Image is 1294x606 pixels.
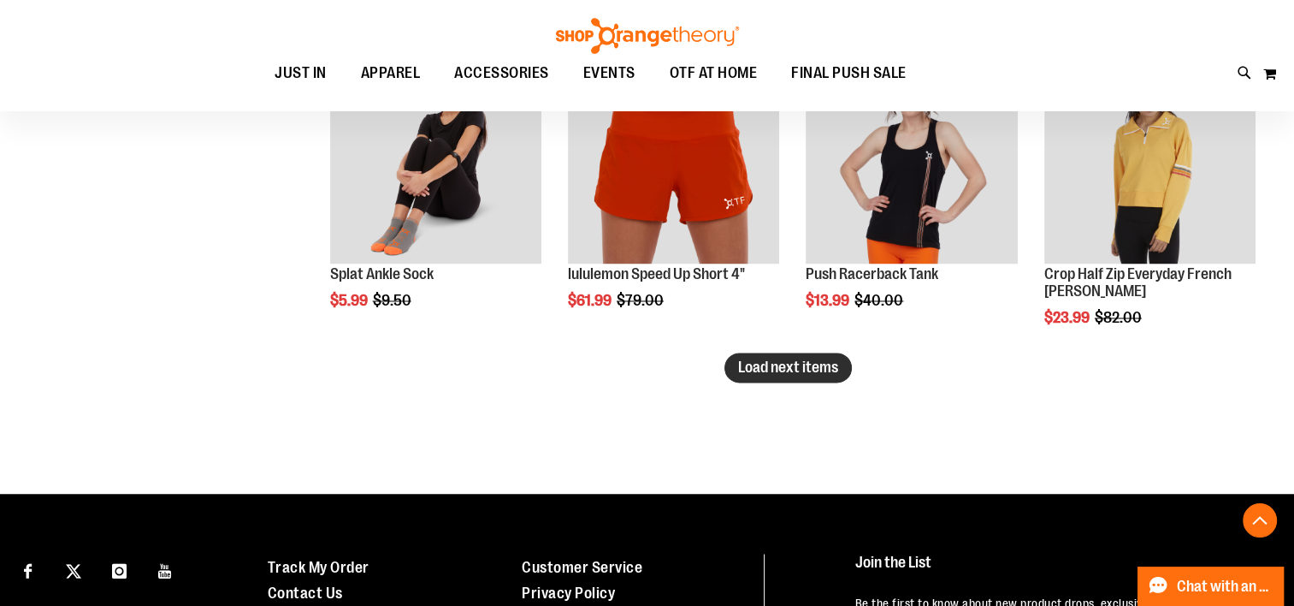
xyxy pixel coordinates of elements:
[330,52,541,264] img: Product image for Splat Ankle Sock
[774,54,924,92] a: FINAL PUSH SALE
[854,292,906,309] span: $40.00
[854,554,1260,585] h4: Join the List
[791,54,907,92] span: FINAL PUSH SALE
[1044,265,1232,300] a: Crop Half Zip Everyday French [PERSON_NAME]
[522,558,642,575] a: Customer Service
[330,265,434,282] a: Splat Ankle Sock
[275,54,327,92] span: JUST IN
[559,44,788,353] div: product
[1177,579,1273,595] span: Chat with an Expert
[617,292,666,309] span: $79.00
[797,44,1025,353] div: product
[738,359,838,376] span: Load next items
[13,554,43,584] a: Visit our Facebook page
[806,292,852,309] span: $13.99
[724,353,852,383] button: Load next items
[568,52,779,266] a: Product image for lululemon Speed Up Short 4"SALE
[330,292,370,309] span: $5.99
[59,554,89,584] a: Visit our X page
[104,554,134,584] a: Visit our Instagram page
[568,292,614,309] span: $61.99
[437,54,566,93] a: ACCESSORIES
[361,54,421,92] span: APPAREL
[1044,52,1256,266] a: Product image for Crop Half Zip Everyday French Terry PulloverSALE
[568,265,745,282] a: lululemon Speed Up Short 4"
[806,52,1017,264] img: Product image for Push Racerback Tank
[344,54,438,93] a: APPAREL
[653,54,775,93] a: OTF AT HOME
[322,44,550,353] div: product
[1137,567,1285,606] button: Chat with an Expert
[1095,309,1144,326] span: $82.00
[806,52,1017,266] a: Product image for Push Racerback Tank
[522,584,615,601] a: Privacy Policy
[1036,44,1264,370] div: product
[257,54,344,93] a: JUST IN
[330,52,541,266] a: Product image for Splat Ankle SockSALE
[568,52,779,264] img: Product image for lululemon Speed Up Short 4"
[670,54,758,92] span: OTF AT HOME
[1243,503,1277,538] button: Back To Top
[66,563,81,579] img: Twitter
[553,18,742,54] img: Shop Orangetheory
[583,54,635,92] span: EVENTS
[566,54,653,93] a: EVENTS
[268,584,343,601] a: Contact Us
[268,558,369,575] a: Track My Order
[373,292,414,309] span: $9.50
[806,265,938,282] a: Push Racerback Tank
[151,554,180,584] a: Visit our Youtube page
[1044,309,1092,326] span: $23.99
[1044,52,1256,264] img: Product image for Crop Half Zip Everyday French Terry Pullover
[454,54,549,92] span: ACCESSORIES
